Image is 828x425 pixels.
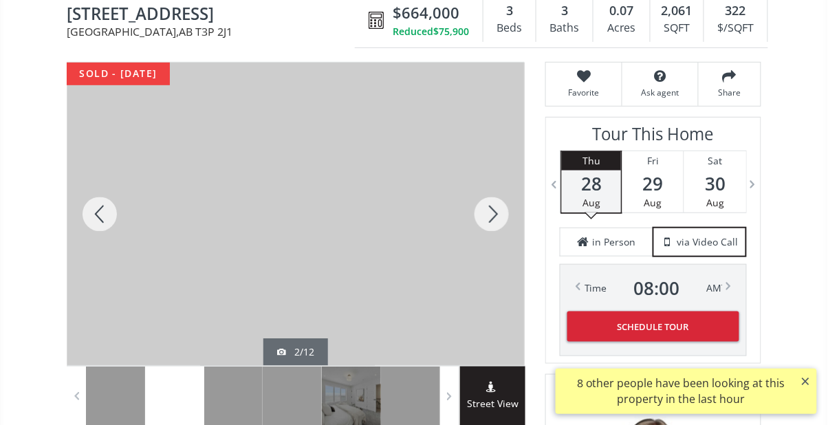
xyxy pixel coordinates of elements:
[393,25,469,39] div: Reduced
[553,87,615,98] span: Favorite
[593,235,636,249] span: in Person
[562,174,621,193] span: 28
[684,174,746,193] span: 30
[490,18,529,39] div: Beds
[277,345,314,359] div: 2/12
[567,312,739,342] button: Schedule Tour
[560,124,747,151] h3: Tour This Home
[684,151,746,171] div: Sat
[600,2,642,20] div: 0.07
[706,196,724,209] span: Aug
[490,2,529,20] div: 3
[677,235,738,249] span: via Video Call
[644,196,662,209] span: Aug
[711,2,761,20] div: 322
[433,25,469,39] span: $75,900
[600,18,642,39] div: Acres
[629,87,691,98] span: Ask agent
[393,2,459,23] span: $664,000
[460,396,525,412] span: Street View
[67,26,362,37] span: [GEOGRAPHIC_DATA] , AB T3P 2J1
[543,18,586,39] div: Baths
[662,2,693,20] span: 2,061
[622,174,684,193] span: 29
[582,196,600,209] span: Aug
[711,18,761,39] div: $/SQFT
[634,279,680,298] span: 08 : 00
[795,369,817,393] button: ×
[67,5,362,26] span: 68 Lewiston View NE
[562,151,621,171] div: Thu
[543,2,586,20] div: 3
[67,63,525,366] div: 68 Lewiston View NE Calgary, AB T3P 2J1 - Photo 2 of 12
[585,279,722,298] div: Time AM
[657,18,697,39] div: SQFT
[563,375,800,407] div: 8 other people have been looking at this property in the last hour
[622,151,684,171] div: Fri
[706,87,754,98] span: Share
[67,63,170,85] div: sold - [DATE]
